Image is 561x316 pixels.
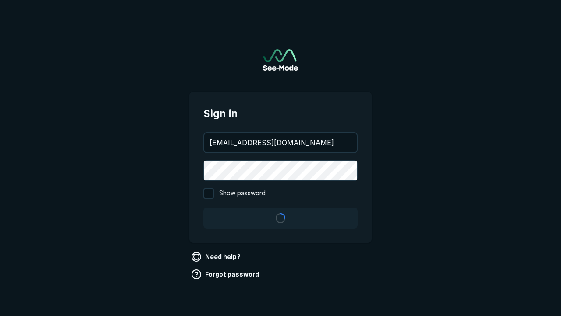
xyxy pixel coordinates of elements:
a: Go to sign in [263,49,298,71]
a: Forgot password [189,267,263,281]
span: Sign in [203,106,358,122]
input: your@email.com [204,133,357,152]
a: Need help? [189,250,244,264]
img: See-Mode Logo [263,49,298,71]
span: Show password [219,188,266,199]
